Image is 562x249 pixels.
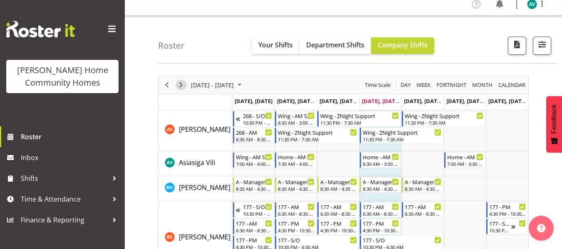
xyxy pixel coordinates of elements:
[447,153,484,161] div: Home - AM Support 1
[275,111,317,127] div: Arshdeep Singh"s event - Wing - AM Support 1 Begin From Tuesday, August 12, 2025 at 6:30:00 AM GM...
[161,80,173,90] button: Previous
[258,40,293,49] span: Your Shifts
[362,97,400,105] span: [DATE], [DATE]
[320,210,357,217] div: 6:30 AM - 8:30 AM
[497,80,527,90] button: Month
[363,185,399,192] div: 8:30 AM - 4:30 PM
[275,177,317,193] div: Barbara Dunlop"s event - A - Manager Begin From Tuesday, August 12, 2025 at 8:30:00 AM GMT+12:00 ...
[236,236,272,244] div: 177 - PM
[278,119,314,126] div: 6:30 AM - 3:00 PM
[405,185,441,192] div: 8:30 AM - 4:30 PM
[320,185,357,192] div: 8:30 AM - 4:30 PM
[233,219,275,234] div: Billie Sothern"s event - 177 - AM Begin From Monday, August 11, 2025 at 6:30:00 AM GMT+12:00 Ends...
[360,177,401,193] div: Barbara Dunlop"s event - A - Manager Begin From Thursday, August 14, 2025 at 8:30:00 AM GMT+12:00...
[179,183,230,192] span: [PERSON_NAME]
[363,160,399,167] div: 6:30 AM - 3:00 PM
[489,227,511,234] div: 10:30 PM - 6:30 AM
[317,219,359,234] div: Billie Sothern"s event - 177 - PM Begin From Wednesday, August 13, 2025 at 4:30:00 PM GMT+12:00 E...
[158,176,233,201] td: Barbara Dunlop resource
[160,76,174,94] div: previous period
[236,160,272,167] div: 7:00 AM - 4:00 PM
[360,152,401,168] div: Asiasiga Vili"s event - Home - AM Support 2 Begin From Thursday, August 14, 2025 at 6:30:00 AM GM...
[489,210,526,217] div: 4:30 PM - 10:30 PM
[278,178,314,186] div: A - Manager
[364,80,391,90] span: Time Scale
[21,214,108,226] span: Finance & Reporting
[179,158,215,168] a: Asiasiga Vili
[363,210,399,217] div: 6:30 AM - 8:30 AM
[278,128,357,136] div: Wing - ZNight Support
[405,210,441,217] div: 6:30 AM - 8:30 AM
[320,219,357,227] div: 177 - PM
[446,97,484,105] span: [DATE], [DATE]
[363,136,441,143] div: 11:30 PM - 7:30 AM
[21,172,108,185] span: Shifts
[236,136,272,143] div: 6:30 AM - 8:30 AM
[233,202,275,218] div: Billie Sothern"s event - 177 - S/O Begin From Sunday, August 10, 2025 at 10:30:00 PM GMT+12:00 En...
[471,80,493,90] span: Month
[300,37,371,54] button: Department Shifts
[486,219,528,234] div: Billie Sothern"s event - 177 - S/O Begin From Sunday, August 17, 2025 at 10:30:00 PM GMT+12:00 En...
[488,97,526,105] span: [DATE], [DATE]
[179,158,215,167] span: Asiasiga Vili
[364,80,392,90] button: Time Scale
[489,202,526,211] div: 177 - PM
[400,80,411,90] span: Day
[158,110,233,151] td: Arshdeep Singh resource
[363,153,399,161] div: Home - AM Support 2
[360,202,401,218] div: Billie Sothern"s event - 177 - AM Begin From Thursday, August 14, 2025 at 6:30:00 AM GMT+12:00 En...
[317,177,359,193] div: Barbara Dunlop"s event - A - Manager Begin From Wednesday, August 13, 2025 at 8:30:00 AM GMT+12:0...
[158,41,185,50] h4: Roster
[320,119,399,126] div: 11:30 PM - 7:30 AM
[188,76,247,94] div: August 11 - 17, 2025
[236,178,272,186] div: A - Manager
[278,236,357,244] div: 177 - S/O
[236,185,272,192] div: 8:30 AM - 4:30 PM
[243,111,272,120] div: 268 - S/O
[275,152,317,168] div: Asiasiga Vili"s event - Home - AM Support 3 Begin From Tuesday, August 12, 2025 at 7:30:00 AM GMT...
[278,160,314,167] div: 7:30 AM - 4:00 PM
[21,193,108,205] span: Time & Attendance
[363,202,399,211] div: 177 - AM
[21,131,121,143] span: Roster
[371,37,434,54] button: Company Shifts
[447,160,484,167] div: 7:00 AM - 3:30 PM
[319,97,357,105] span: [DATE], [DATE]
[275,128,359,143] div: Arshdeep Singh"s event - Wing - ZNight Support Begin From Tuesday, August 12, 2025 at 11:30:00 PM...
[546,96,562,153] button: Feedback - Show survey
[235,97,272,105] span: [DATE], [DATE]
[190,80,245,90] button: August 2025
[179,232,230,242] a: [PERSON_NAME]
[533,37,551,55] button: Filter Shifts
[179,124,230,134] a: [PERSON_NAME]
[363,178,399,186] div: A - Manager
[278,227,314,234] div: 4:30 PM - 10:30 PM
[415,80,432,90] button: Timeline Week
[233,152,275,168] div: Asiasiga Vili"s event - Wing - AM Support 2 Begin From Monday, August 11, 2025 at 7:00:00 AM GMT+...
[278,185,314,192] div: 8:30 AM - 4:30 PM
[320,227,357,234] div: 4:30 PM - 10:30 PM
[174,76,188,94] div: next period
[233,128,275,143] div: Arshdeep Singh"s event - 268 - AM Begin From Monday, August 11, 2025 at 6:30:00 AM GMT+12:00 Ends...
[278,153,314,161] div: Home - AM Support 3
[498,80,526,90] span: calendar
[486,202,528,218] div: Billie Sothern"s event - 177 - PM Begin From Sunday, August 17, 2025 at 4:30:00 PM GMT+12:00 Ends...
[550,104,558,133] span: Feedback
[6,21,75,37] img: Rosterit website logo
[508,37,526,55] button: Download a PDF of the roster according to the set date range.
[158,151,233,176] td: Asiasiga Vili resource
[179,125,230,134] span: [PERSON_NAME]
[363,128,441,136] div: Wing - ZNight Support
[243,119,272,126] div: 10:30 PM - 6:30 AM
[404,97,442,105] span: [DATE], [DATE]
[405,178,441,186] div: A - Manager
[15,64,110,89] div: [PERSON_NAME] Home Community Homes
[363,219,399,227] div: 177 - PM
[236,128,272,136] div: 268 - AM
[471,80,494,90] button: Timeline Month
[236,153,272,161] div: Wing - AM Support 2
[435,80,468,90] button: Fortnight
[399,80,412,90] button: Timeline Day
[236,227,272,234] div: 6:30 AM - 8:30 AM
[21,151,121,164] span: Inbox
